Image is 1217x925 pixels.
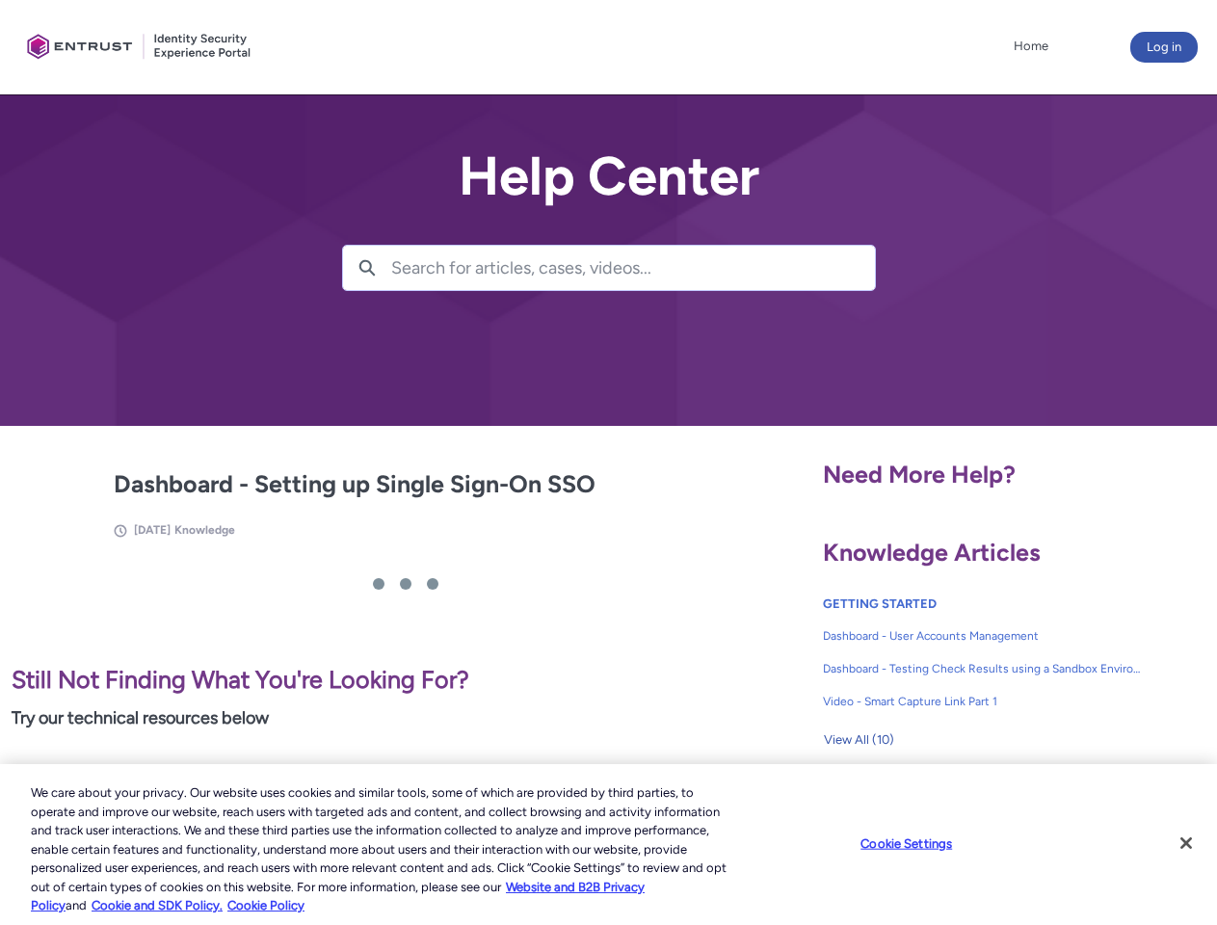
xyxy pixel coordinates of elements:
[823,652,1143,685] a: Dashboard - Testing Check Results using a Sandbox Environment
[1009,32,1053,61] a: Home
[1130,32,1198,63] button: Log in
[342,146,876,206] h2: Help Center
[823,725,895,755] button: View All (10)
[823,538,1041,567] span: Knowledge Articles
[174,521,235,539] li: Knowledge
[1165,822,1207,864] button: Close
[823,620,1143,652] a: Dashboard - User Accounts Management
[114,466,698,503] h2: Dashboard - Setting up Single Sign-On SSO
[823,693,1143,710] span: Video - Smart Capture Link Part 1
[343,246,391,290] button: Search
[823,660,1143,677] span: Dashboard - Testing Check Results using a Sandbox Environment
[823,596,937,611] a: GETTING STARTED
[227,898,304,912] a: Cookie Policy
[823,627,1143,645] span: Dashboard - User Accounts Management
[391,246,875,290] input: Search for articles, cases, videos...
[846,824,966,862] button: Cookie Settings
[12,705,800,731] p: Try our technical resources below
[823,685,1143,718] a: Video - Smart Capture Link Part 1
[12,662,800,699] p: Still Not Finding What You're Looking For?
[31,783,730,915] div: We care about your privacy. Our website uses cookies and similar tools, some of which are provide...
[92,898,223,912] a: Cookie and SDK Policy.
[134,523,171,537] span: [DATE]
[824,726,894,754] span: View All (10)
[823,460,1016,489] span: Need More Help?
